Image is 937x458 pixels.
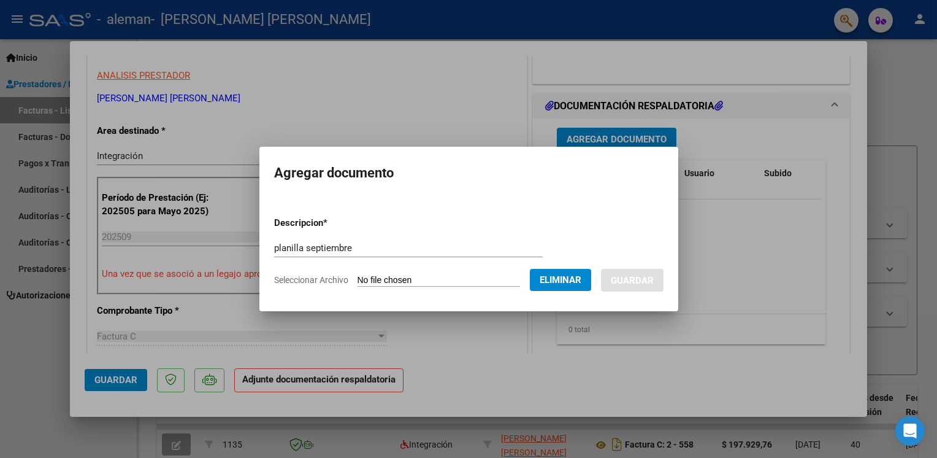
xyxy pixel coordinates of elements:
[601,269,664,292] button: Guardar
[530,269,591,291] button: Eliminar
[274,275,348,285] span: Seleccionar Archivo
[540,274,581,285] span: Eliminar
[611,275,654,286] span: Guardar
[895,416,925,446] div: Open Intercom Messenger
[274,216,391,230] p: Descripcion
[274,161,664,185] h2: Agregar documento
